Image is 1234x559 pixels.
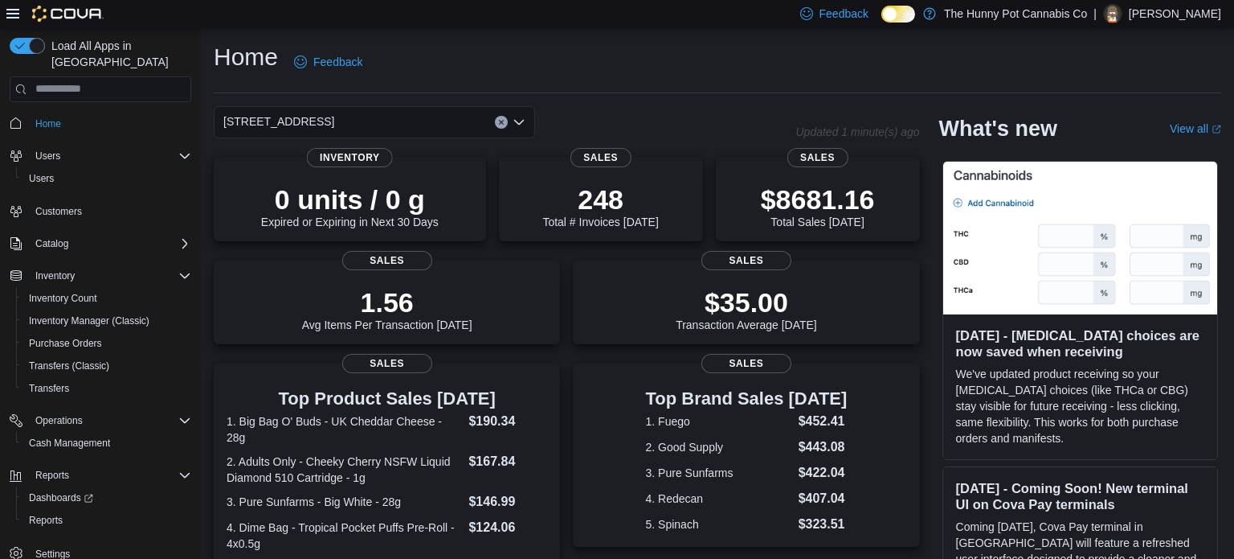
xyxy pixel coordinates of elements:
span: Purchase Orders [29,337,102,350]
dd: $323.51 [799,515,848,534]
dt: 2. Good Supply [646,439,792,455]
button: Clear input [495,116,508,129]
dd: $452.41 [799,412,848,431]
div: Total # Invoices [DATE] [542,183,658,228]
span: Customers [35,205,82,218]
span: Users [29,146,191,166]
span: Feedback [313,54,362,70]
button: Catalog [3,232,198,255]
span: Reports [29,466,191,485]
input: Dark Mode [881,6,915,23]
dt: 4. Redecan [646,491,792,507]
span: Sales [342,354,432,373]
button: Catalog [29,234,75,253]
span: Transfers [22,379,191,398]
dd: $167.84 [468,452,547,471]
img: Cova [32,6,104,22]
a: Purchase Orders [22,334,108,353]
span: Inventory [29,266,191,286]
span: [STREET_ADDRESS] [223,112,334,131]
button: Reports [16,509,198,532]
button: Home [3,112,198,135]
button: Transfers (Classic) [16,355,198,377]
p: [PERSON_NAME] [1129,4,1221,23]
button: Inventory [3,265,198,287]
span: Catalog [29,234,191,253]
span: Reports [22,511,191,530]
span: Customers [29,201,191,221]
button: Transfers [16,377,198,400]
dt: 1. Fuego [646,413,792,430]
h3: [DATE] - [MEDICAL_DATA] choices are now saved when receiving [956,327,1204,360]
span: Users [29,172,54,185]
dt: 4. Dime Bag - Tropical Pocket Puffs Pre-Roll - 4x0.5g [227,520,462,552]
p: Updated 1 minute(s) ago [795,125,919,138]
button: Reports [3,464,198,487]
a: Transfers (Classic) [22,356,116,376]
span: Dashboards [22,488,191,508]
span: Reports [29,514,63,527]
p: We've updated product receiving so your [MEDICAL_DATA] choices (like THCa or CBG) stay visible fo... [956,366,1204,446]
a: Cash Management [22,434,116,453]
span: Inventory Manager (Classic) [29,314,149,327]
p: $8681.16 [761,183,875,216]
svg: External link [1212,125,1221,134]
div: Total Sales [DATE] [761,183,875,228]
span: Cash Management [22,434,191,453]
button: Users [16,167,198,190]
a: Inventory Manager (Classic) [22,311,156,331]
span: Catalog [35,237,68,250]
div: Avg Items Per Transaction [DATE] [302,286,472,331]
dd: $146.99 [468,492,547,512]
button: Operations [29,411,89,430]
h1: Home [214,41,278,73]
span: Inventory Manager (Classic) [22,311,191,331]
a: Home [29,114,67,134]
button: Reports [29,466,76,485]
button: Operations [3,409,198,432]
p: 1.56 [302,286,472,319]
dd: $124.06 [468,518,547,537]
span: Transfers (Classic) [29,360,109,372]
span: Sales [570,148,631,167]
dd: $407.04 [799,489,848,508]
p: | [1093,4,1097,23]
a: Reports [22,511,69,530]
button: Customers [3,199,198,223]
span: Cash Management [29,437,110,450]
button: Purchase Orders [16,332,198,355]
h3: Top Product Sales [DATE] [227,389,547,409]
h3: [DATE] - Coming Soon! New terminal UI on Cova Pay terminals [956,480,1204,512]
dd: $443.08 [799,438,848,457]
span: Transfers [29,382,69,395]
span: Inventory [35,269,75,282]
dt: 1. Big Bag O' Buds - UK Cheddar Cheese - 28g [227,413,462,446]
dd: $190.34 [468,412,547,431]
button: Users [29,146,67,166]
button: Users [3,145,198,167]
dt: 3. Pure Sunfarms - Big White - 28g [227,494,462,510]
span: Users [22,169,191,188]
span: Inventory [307,148,393,167]
button: Inventory [29,266,81,286]
a: Dashboards [16,487,198,509]
span: Inventory Count [22,289,191,308]
span: Users [35,150,60,162]
span: Load All Apps in [GEOGRAPHIC_DATA] [45,38,191,70]
dt: 2. Adults Only - Cheeky Cherry NSFW Liquid Diamond 510 Cartridge - 1g [227,454,462,486]
a: Users [22,169,60,188]
a: Dashboards [22,488,100,508]
span: Home [35,117,61,130]
dt: 3. Pure Sunfarms [646,465,792,481]
span: Purchase Orders [22,334,191,353]
div: Abu Dauda [1103,4,1122,23]
span: Operations [35,414,83,427]
div: Expired or Expiring in Next 30 Days [261,183,439,228]
span: Reports [35,469,69,482]
p: $35.00 [676,286,817,319]
span: Home [29,113,191,134]
span: Feedback [819,6,868,22]
button: Inventory Count [16,287,198,310]
button: Inventory Manager (Classic) [16,310,198,332]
